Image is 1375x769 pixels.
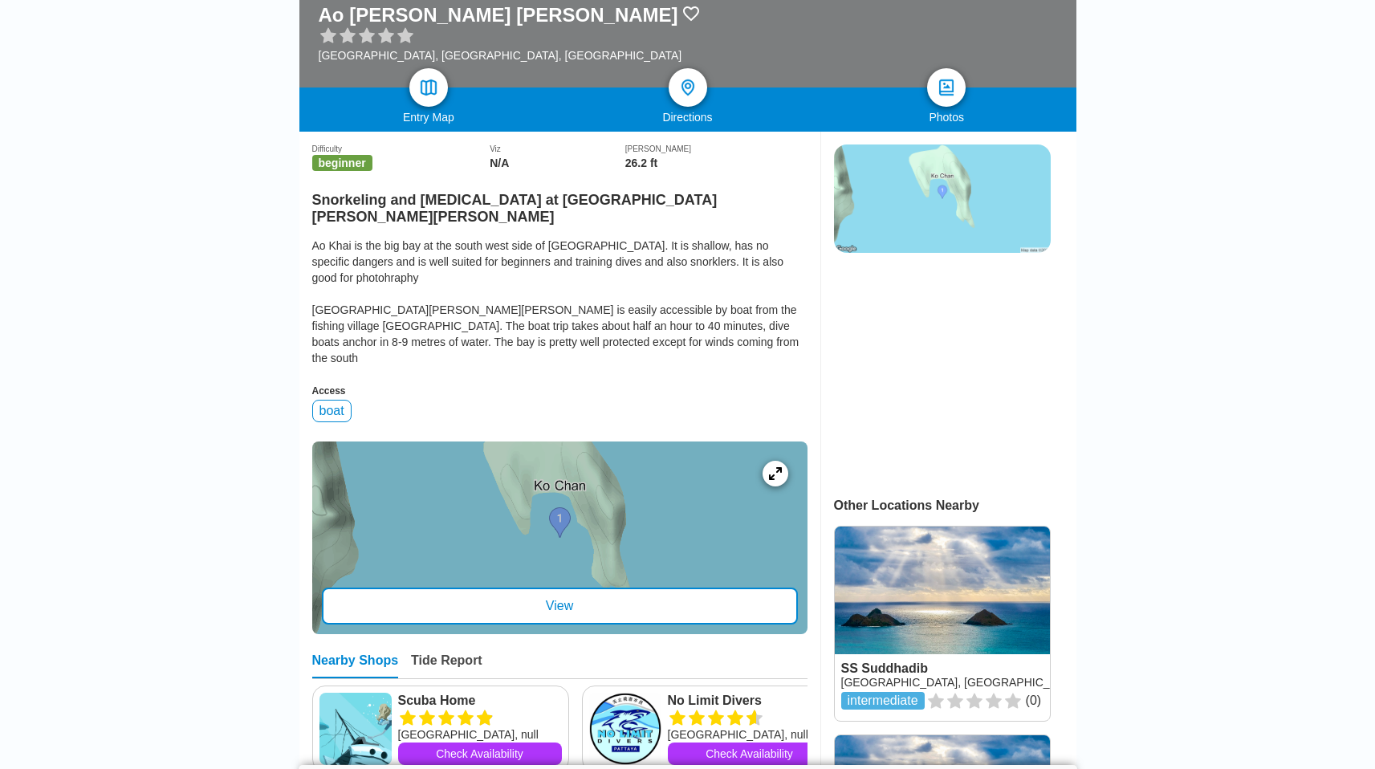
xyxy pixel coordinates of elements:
[299,111,559,124] div: Entry Map
[668,693,832,709] a: No Limit Divers
[668,743,832,765] a: Check Availability
[398,726,562,743] div: [GEOGRAPHIC_DATA], null
[398,743,562,765] a: Check Availability
[322,588,798,625] div: View
[319,693,392,765] img: Scuba Home
[834,498,1076,513] div: Other Locations Nearby
[319,49,701,62] div: [GEOGRAPHIC_DATA], [GEOGRAPHIC_DATA], [GEOGRAPHIC_DATA]
[678,78,698,97] img: directions
[411,653,482,678] div: Tide Report
[558,111,817,124] div: Directions
[319,4,678,26] h1: Ao [PERSON_NAME] [PERSON_NAME]
[817,111,1076,124] div: Photos
[927,68,966,107] a: photos
[312,182,808,226] h2: Snorkeling and [MEDICAL_DATA] at [GEOGRAPHIC_DATA][PERSON_NAME][PERSON_NAME]
[490,157,625,169] div: N/A
[625,157,808,169] div: 26.2 ft
[419,78,438,97] img: map
[312,155,372,171] span: beginner
[312,385,808,397] div: Access
[668,726,832,743] div: [GEOGRAPHIC_DATA], null
[490,144,625,153] div: Viz
[589,693,661,765] img: No Limit Divers
[937,78,956,97] img: photos
[312,238,808,366] div: Ao Khai is the big bay at the south west side of [GEOGRAPHIC_DATA]. It is shallow, has no specifi...
[625,144,808,153] div: [PERSON_NAME]
[312,653,399,678] div: Nearby Shops
[398,693,562,709] a: Scuba Home
[834,144,1051,253] img: staticmap
[312,144,490,153] div: Difficulty
[409,68,448,107] a: map
[312,400,352,422] div: boat
[834,269,1049,470] iframe: Advertisement
[312,441,808,634] a: entry mapView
